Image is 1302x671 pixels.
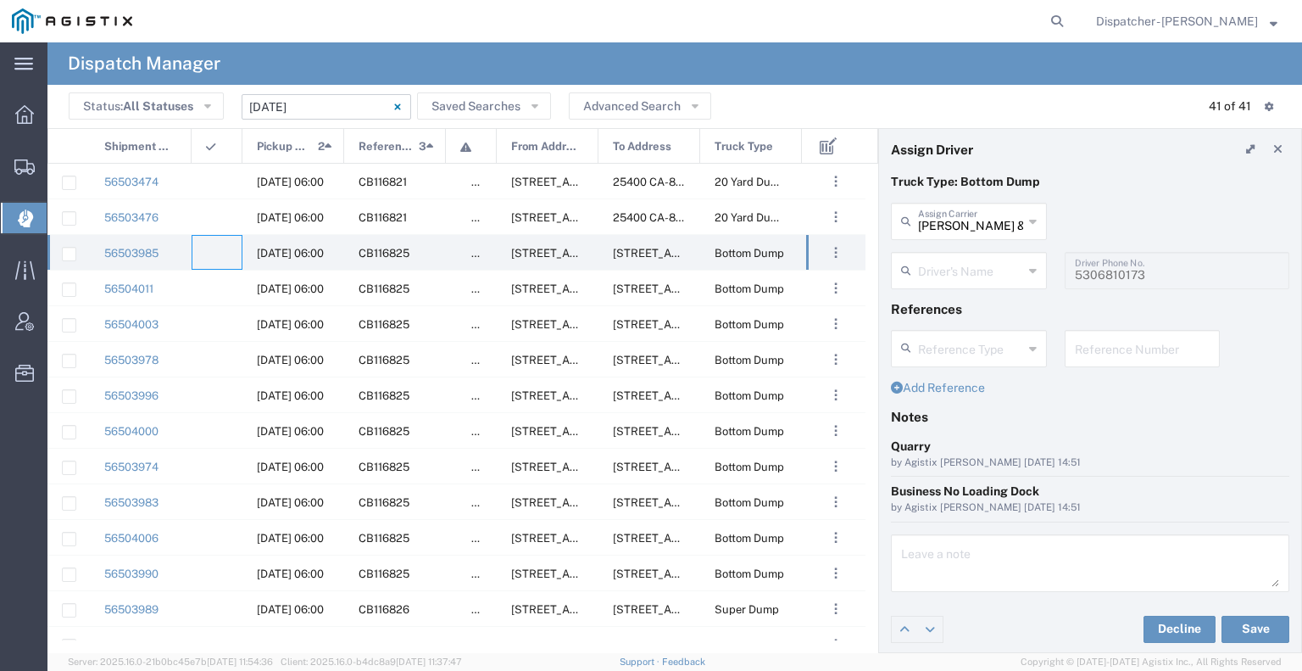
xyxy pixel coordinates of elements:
span: 08/15/2025, 06:00 [257,461,324,473]
a: 56504011 [104,282,153,295]
button: ... [824,348,848,372]
span: CB116825 [359,354,409,366]
span: 08/15/2025, 06:00 [257,568,324,580]
a: 56503989 [104,603,159,616]
div: by Agistix [PERSON_NAME] [DATE] 14:51 [891,500,1289,516]
button: Save [1221,616,1289,643]
span: . . . [834,456,837,477]
span: 11501 Florin Rd, Sacramento, California, 95830, United States [511,354,771,366]
span: 3 [419,129,426,165]
span: 11501 Florin Rd, Sacramento, California, 95830, United States [511,603,771,616]
a: 56503974 [104,461,159,473]
span: . . . [834,635,837,655]
span: 08/15/2025, 06:00 [257,496,324,509]
h4: Assign Driver [891,142,973,157]
h4: References [891,301,1289,316]
span: 4330 E. Winery Rd, Acampo, California, 95220, United States [613,532,782,545]
span: [DATE] 11:37:47 [396,657,462,667]
a: Add Reference [891,381,985,394]
span: 20 Yard Dump Truck [715,211,819,224]
div: Quarry [891,438,1289,456]
span: Truck Type [715,129,773,165]
a: Edit next row [917,617,943,642]
div: 41 of 41 [1209,98,1251,115]
a: 56504003 [104,318,159,331]
button: Advanced Search [569,92,711,120]
span: CB116826 [359,639,409,651]
span: 11501 Florin Rd, Sacramento, California, 95830, United States [511,532,771,545]
span: All Statuses [123,99,193,113]
button: ... [824,562,848,585]
span: . . . [834,492,837,512]
span: 08/15/2025, 06:00 [257,211,324,224]
span: 08/15/2025, 06:00 [257,247,324,260]
span: Super Dump [715,639,779,651]
span: 08/15/2025, 06:00 [257,282,324,295]
span: 4330 E. Winery Rd, Acampo, California, 95220, United States [613,282,782,295]
span: CB116825 [359,247,409,260]
span: 08/15/2025, 06:00 [257,425,324,438]
button: Dispatcher - [PERSON_NAME] [1095,11,1278,31]
span: false [471,211,497,224]
span: 4330 E. Winery Rd, Acampo, California, 95220, United States [613,389,782,402]
span: false [471,532,497,545]
span: . . . [834,563,837,584]
span: false [471,282,497,295]
span: 4330 E. Winery Rd, Acampo, California, 95220, United States [613,496,782,509]
span: 4330 E. Winery Rd, Acampo, California, 95220, United States [613,568,782,580]
span: 25400 CA-88, Pioneer, California, United States [613,176,911,188]
span: false [471,247,497,260]
span: false [471,318,497,331]
span: Server: 2025.16.0-21b0bc45e7b [68,657,273,667]
span: 08/15/2025, 06:00 [257,176,324,188]
span: CB116826 [359,603,409,616]
span: CB116825 [359,568,409,580]
span: false [471,389,497,402]
span: 11501 Florin Rd, Sacramento, California, 95830, United States [511,639,771,651]
span: Bottom Dump [715,425,784,438]
a: Support [620,657,662,667]
button: ... [824,383,848,407]
span: CB116825 [359,461,409,473]
span: Shipment No. [104,129,173,165]
span: Bottom Dump [715,247,784,260]
a: 56503996 [104,389,159,402]
span: 4330 E. Winery Rd, Acampo, California, 95220, United States [613,318,782,331]
span: 20 Yard Dump Truck [715,176,819,188]
span: 11501 Florin Rd, Sacramento, California, 95830, United States [511,211,771,224]
h4: Dispatch Manager [68,42,220,85]
span: Super Dump [715,603,779,616]
span: . . . [834,349,837,370]
span: CB116825 [359,496,409,509]
span: . . . [834,528,837,548]
span: 08/15/2025, 06:00 [257,389,324,402]
span: [DATE] 11:54:36 [207,657,273,667]
p: Truck Type: Bottom Dump [891,173,1289,191]
span: false [471,176,497,188]
a: 56503476 [104,211,159,224]
span: Copyright © [DATE]-[DATE] Agistix Inc., All Rights Reserved [1021,655,1282,669]
button: ... [824,526,848,550]
a: 56503978 [104,354,159,366]
span: Bottom Dump [715,461,784,473]
button: ... [824,170,848,193]
span: . . . [834,599,837,619]
span: 08/15/2025, 06:00 [257,318,324,331]
h4: Notes [891,409,1289,424]
button: ... [824,277,848,300]
span: Reference [359,129,413,165]
span: 4330 E. Winery Rd, Acampo, California, 95220, United States [613,354,782,366]
button: ... [824,241,848,265]
span: Pickup Date and Time [257,129,312,165]
span: 4330 E. Winery Rd, Acampo, California, 95220, United States [613,461,782,473]
button: ... [824,597,848,621]
span: CB116825 [359,318,409,331]
span: . . . [834,421,837,441]
span: Bottom Dump [715,318,784,331]
span: 2 [318,129,325,165]
span: Bottom Dump [715,389,784,402]
span: 4330 E. Winery Rd, Acampo, California, 95220, United States [613,639,782,651]
span: 11501 Florin Rd, Sacramento, California, 95830, United States [511,568,771,580]
span: 11501 Florin Rd, Sacramento, California, 95830, United States [511,176,771,188]
span: . . . [834,385,837,405]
